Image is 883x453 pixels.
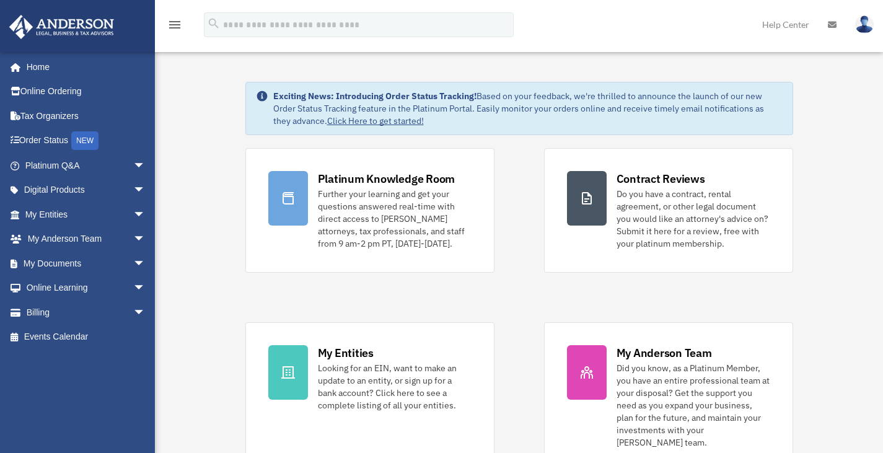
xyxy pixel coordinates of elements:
[9,103,164,128] a: Tax Organizers
[855,15,874,33] img: User Pic
[6,15,118,39] img: Anderson Advisors Platinum Portal
[9,202,164,227] a: My Entitiesarrow_drop_down
[9,128,164,154] a: Order StatusNEW
[273,90,783,127] div: Based on your feedback, we're thrilled to announce the launch of our new Order Status Tracking fe...
[167,17,182,32] i: menu
[9,227,164,252] a: My Anderson Teamarrow_drop_down
[133,153,158,178] span: arrow_drop_down
[133,202,158,227] span: arrow_drop_down
[9,178,164,203] a: Digital Productsarrow_drop_down
[617,345,712,361] div: My Anderson Team
[9,55,158,79] a: Home
[617,362,770,449] div: Did you know, as a Platinum Member, you have an entire professional team at your disposal? Get th...
[327,115,424,126] a: Click Here to get started!
[133,227,158,252] span: arrow_drop_down
[9,325,164,350] a: Events Calendar
[318,171,455,187] div: Platinum Knowledge Room
[9,251,164,276] a: My Documentsarrow_drop_down
[133,276,158,301] span: arrow_drop_down
[318,188,472,250] div: Further your learning and get your questions answered real-time with direct access to [PERSON_NAM...
[133,178,158,203] span: arrow_drop_down
[9,153,164,178] a: Platinum Q&Aarrow_drop_down
[318,345,374,361] div: My Entities
[318,362,472,411] div: Looking for an EIN, want to make an update to an entity, or sign up for a bank account? Click her...
[273,90,477,102] strong: Exciting News: Introducing Order Status Tracking!
[167,22,182,32] a: menu
[245,148,494,273] a: Platinum Knowledge Room Further your learning and get your questions answered real-time with dire...
[207,17,221,30] i: search
[617,171,705,187] div: Contract Reviews
[133,251,158,276] span: arrow_drop_down
[9,79,164,104] a: Online Ordering
[9,276,164,301] a: Online Learningarrow_drop_down
[9,300,164,325] a: Billingarrow_drop_down
[617,188,770,250] div: Do you have a contract, rental agreement, or other legal document you would like an attorney's ad...
[71,131,99,150] div: NEW
[544,148,793,273] a: Contract Reviews Do you have a contract, rental agreement, or other legal document you would like...
[133,300,158,325] span: arrow_drop_down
